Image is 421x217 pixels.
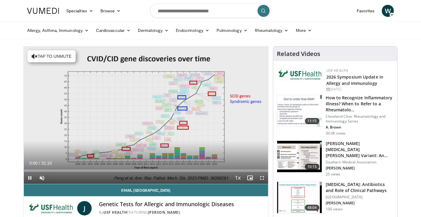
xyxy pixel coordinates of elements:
[353,5,378,17] a: Favorites
[97,5,125,17] a: Browse
[103,210,127,215] a: USF Health
[39,161,40,166] span: /
[382,5,394,17] a: W
[326,68,348,73] a: USF Health
[305,118,319,124] span: 11:15
[24,47,268,184] video-js: Video Player
[213,24,251,36] a: Pulmonology
[305,164,319,170] span: 10:15
[326,131,346,136] p: 30.0K views
[29,161,37,166] span: 0:00
[24,172,36,184] button: Pause
[326,87,392,92] div: [DATE]
[24,24,92,36] a: Allergy, Asthma, Immunology
[99,201,263,208] h4: Genetic Tests for Allergic and Immunologic Diseases
[326,95,394,113] h3: How to Recognize Inflammatory Illness? When to Refer to a Rheumatolo…
[148,210,180,215] a: [PERSON_NAME]
[29,201,75,215] img: USF Health
[77,201,92,215] a: J
[150,4,271,18] input: Search topics, interventions
[99,210,263,215] div: By FEATURING
[326,160,394,165] p: Southern Medical Association
[277,181,394,213] a: 48:04 [MEDICAL_DATA]: Antibiotics and Role of Clinical Pathways [GEOGRAPHIC_DATA] [PERSON_NAME] 1...
[244,172,256,184] button: Enable picture-in-picture mode
[326,141,394,159] h3: [PERSON_NAME][MEDICAL_DATA][PERSON_NAME] Variant: An Anti-GQ1b Antibody Positive Patie…
[134,24,172,36] a: Dermatology
[277,182,322,213] img: d92ba53c-81a5-4fe8-a45c-62030a108d01.150x105_q85_crop-smart_upscale.jpg
[326,172,340,177] p: 25 views
[326,125,394,130] p: A. Brown
[232,172,244,184] button: Playback Rate
[27,8,59,14] img: VuMedi Logo
[278,68,323,81] img: 6ba8804a-8538-4002-95e7-a8f8012d4a11.png.150x105_q85_autocrop_double_scale_upscale_version-0.2.jpg
[277,50,320,57] h4: Related Videos
[326,74,383,86] a: 2026 Symposium Update in Allergy and Immunology
[63,5,97,17] a: Specialties
[326,201,394,206] p: [PERSON_NAME]
[172,24,213,36] a: Endocrinology
[24,184,268,196] a: Email [GEOGRAPHIC_DATA]
[326,195,394,200] p: [GEOGRAPHIC_DATA]
[36,172,48,184] button: Unmute
[326,166,394,171] p: [PERSON_NAME]
[326,207,343,212] p: 100 views
[326,181,394,194] h3: [MEDICAL_DATA]: Antibiotics and Role of Clinical Pathways
[256,172,268,184] button: Fullscreen
[277,141,394,177] a: 10:15 [PERSON_NAME][MEDICAL_DATA][PERSON_NAME] Variant: An Anti-GQ1b Antibody Positive Patie… Sou...
[41,161,52,166] span: 31:10
[305,205,319,211] span: 48:04
[251,24,292,36] a: Rheumatology
[277,95,322,126] img: 5cecf4a9-46a2-4e70-91ad-1322486e7ee4.150x105_q85_crop-smart_upscale.jpg
[277,141,322,172] img: 48453a70-5670-44db-b11a-edfdc2b4e853.150x105_q85_crop-smart_upscale.jpg
[27,50,76,62] button: Tap to unmute
[24,169,268,172] div: Progress Bar
[92,24,134,36] a: Cardiovascular
[292,24,315,36] a: More
[326,114,394,124] p: Cleveland Clinic Rheumatology and Immunology Series
[277,95,394,136] a: 11:15 How to Recognize Inflammatory Illness? When to Refer to a Rheumatolo… Cleveland Clinic Rheu...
